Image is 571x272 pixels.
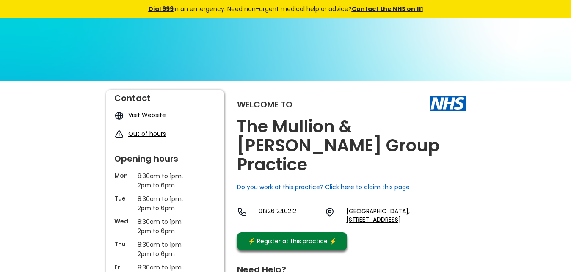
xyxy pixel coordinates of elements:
img: globe icon [114,111,124,121]
p: Fri [114,263,133,271]
img: exclamation icon [114,129,124,139]
div: in an emergency. Need non-urgent medical help or advice? [91,4,480,14]
p: Tue [114,194,133,203]
h2: The Mullion & [PERSON_NAME] Group Practice [237,117,466,174]
p: 8:30am to 1pm, 2pm to 6pm [138,217,193,236]
img: telephone icon [237,207,247,217]
div: Welcome to [237,100,292,109]
a: Out of hours [128,129,166,138]
a: 01326 240212 [259,207,318,224]
div: Contact [114,90,216,102]
a: Dial 999 [149,5,174,13]
img: The NHS logo [430,96,466,110]
div: ⚡️ Register at this practice ⚡️ [244,236,341,246]
img: practice location icon [325,207,335,217]
a: ⚡️ Register at this practice ⚡️ [237,232,347,250]
p: 8:30am to 1pm, 2pm to 6pm [138,194,193,213]
a: [GEOGRAPHIC_DATA], [STREET_ADDRESS] [346,207,465,224]
a: Visit Website [128,111,166,119]
p: 8:30am to 1pm, 2pm to 6pm [138,171,193,190]
a: Do you work at this practice? Click here to claim this page [237,183,410,191]
a: Contact the NHS on 111 [352,5,423,13]
p: Thu [114,240,133,248]
p: Wed [114,217,133,225]
p: 8:30am to 1pm, 2pm to 6pm [138,240,193,258]
p: Mon [114,171,133,180]
div: Opening hours [114,150,216,163]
